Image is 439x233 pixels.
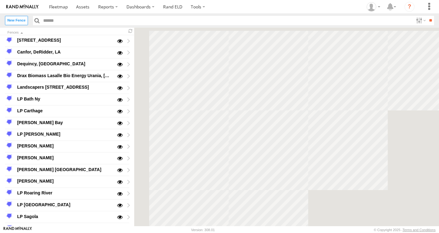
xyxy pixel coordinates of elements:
[6,5,39,9] img: rand-logo.svg
[16,37,113,44] div: [STREET_ADDRESS]
[364,2,382,12] div: Scott Ambler
[5,16,28,25] label: Create New Fence
[16,178,113,185] div: [PERSON_NAME]
[16,84,113,91] div: Landscapers [STREET_ADDRESS]
[16,166,113,173] div: [PERSON_NAME] [GEOGRAPHIC_DATA]
[16,213,113,220] div: LP Sagola
[16,48,113,56] div: Canfor, DeRidder, LA
[191,228,215,232] div: Version: 308.01
[16,154,113,161] div: [PERSON_NAME]
[405,2,414,12] i: ?
[16,131,113,138] div: LP [PERSON_NAME]
[16,201,113,208] div: LP [GEOGRAPHIC_DATA]
[16,189,113,197] div: LP Roaring River
[16,60,113,68] div: Dequincy, [GEOGRAPHIC_DATA]
[127,28,134,34] span: Refresh
[16,225,113,232] div: LP Thomasville
[374,228,436,232] div: © Copyright 2025 -
[3,227,32,233] a: Visit our Website
[16,107,113,114] div: LP Carthage
[414,16,427,25] label: Search Filter Options
[7,31,122,34] div: Click to Sort
[16,142,113,150] div: [PERSON_NAME]
[16,72,113,79] div: Drax Biomass Lasalle Bio Energy Urania, [GEOGRAPHIC_DATA]
[403,228,436,232] a: Terms and Conditions
[16,119,113,126] div: [PERSON_NAME] Bay
[16,95,113,103] div: LP Bath Ny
